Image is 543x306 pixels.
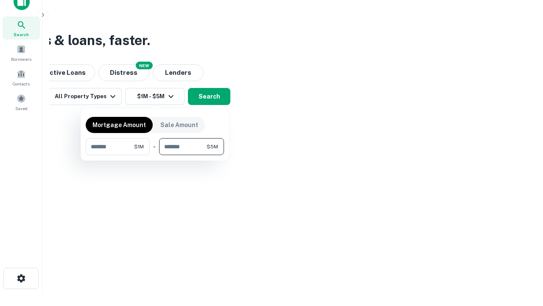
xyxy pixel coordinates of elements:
[160,120,198,130] p: Sale Amount
[153,138,156,155] div: -
[207,143,218,150] span: $5M
[501,238,543,279] iframe: Chat Widget
[92,120,146,130] p: Mortgage Amount
[134,143,144,150] span: $1M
